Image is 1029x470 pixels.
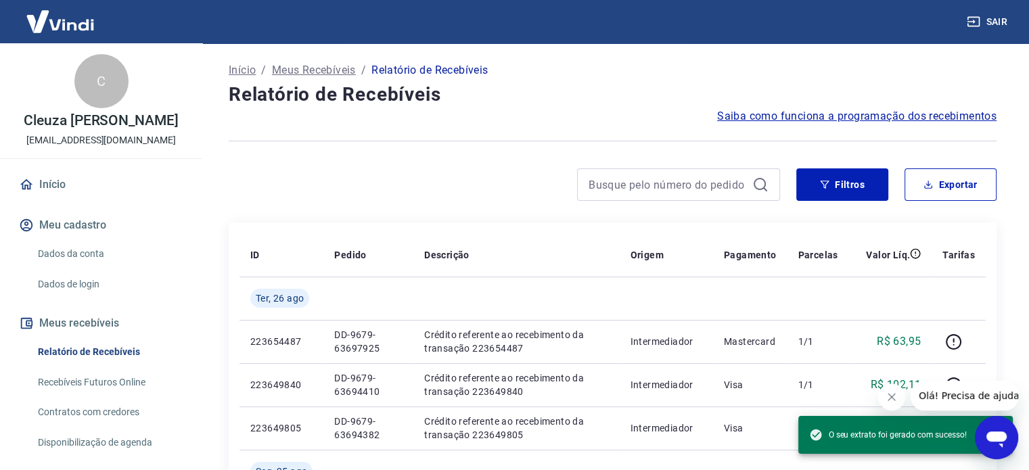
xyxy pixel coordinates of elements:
[32,369,186,396] a: Recebíveis Futuros Online
[250,335,313,348] p: 223654487
[424,415,608,442] p: Crédito referente ao recebimento da transação 223649805
[942,248,975,262] p: Tarifas
[16,308,186,338] button: Meus recebíveis
[724,421,777,435] p: Visa
[361,62,366,78] p: /
[631,335,702,348] p: Intermediador
[229,81,997,108] h4: Relatório de Recebíveis
[798,248,838,262] p: Parcelas
[32,240,186,268] a: Dados da conta
[250,421,313,435] p: 223649805
[866,248,910,262] p: Valor Líq.
[334,415,403,442] p: DD-9679-63694382
[272,62,356,78] a: Meus Recebíveis
[32,338,186,366] a: Relatório de Recebíveis
[8,9,114,20] span: Olá! Precisa de ajuda?
[871,377,921,393] p: R$ 102,11
[250,378,313,392] p: 223649840
[371,62,488,78] p: Relatório de Recebíveis
[256,291,304,305] span: Ter, 26 ago
[964,9,1013,34] button: Sair
[32,429,186,456] a: Disponibilização de agenda
[16,170,186,199] a: Início
[798,421,838,435] p: 1/1
[724,378,777,392] p: Visa
[16,1,104,42] img: Vindi
[334,371,403,398] p: DD-9679-63694410
[424,371,608,398] p: Crédito referente ao recebimento da transação 223649840
[424,248,470,262] p: Descrição
[798,335,838,348] p: 1/1
[250,248,260,262] p: ID
[32,398,186,426] a: Contratos com credores
[74,54,129,108] div: C
[334,248,366,262] p: Pedido
[796,168,888,201] button: Filtros
[24,114,179,128] p: Cleuza [PERSON_NAME]
[911,381,1018,410] iframe: Mensagem da empresa
[809,428,967,442] span: O seu extrato foi gerado com sucesso!
[724,248,777,262] p: Pagamento
[905,168,997,201] button: Exportar
[877,333,921,350] p: R$ 63,95
[631,248,664,262] p: Origem
[798,378,838,392] p: 1/1
[334,328,403,355] p: DD-9679-63697925
[724,335,777,348] p: Mastercard
[32,271,186,298] a: Dados de login
[261,62,266,78] p: /
[878,383,905,410] iframe: Fechar mensagem
[631,378,702,392] p: Intermediador
[589,174,747,195] input: Busque pelo número do pedido
[631,421,702,435] p: Intermediador
[424,328,608,355] p: Crédito referente ao recebimento da transação 223654487
[229,62,256,78] a: Início
[16,210,186,240] button: Meu cadastro
[26,133,176,147] p: [EMAIL_ADDRESS][DOMAIN_NAME]
[717,108,997,124] a: Saiba como funciona a programação dos recebimentos
[975,416,1018,459] iframe: Botão para abrir a janela de mensagens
